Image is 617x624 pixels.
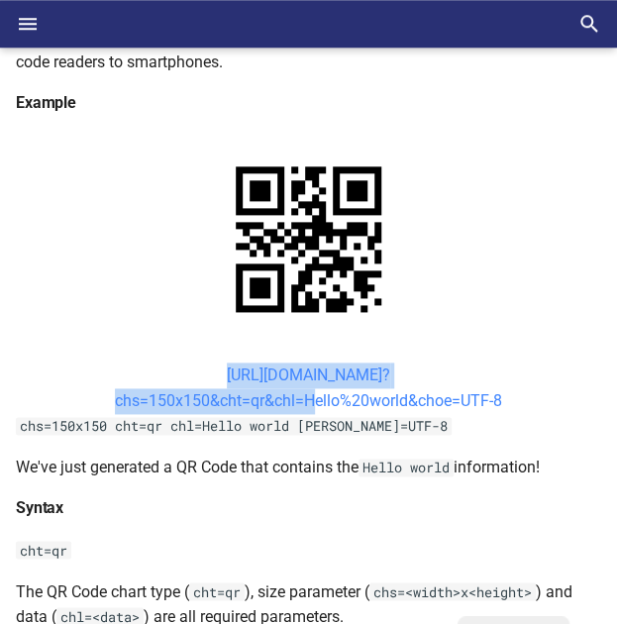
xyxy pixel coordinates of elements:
h4: Syntax [16,495,601,521]
code: cht=qr [16,541,71,559]
code: cht=qr [189,582,245,600]
img: chart [201,132,416,347]
a: [URL][DOMAIN_NAME]?chs=150x150&cht=qr&chl=Hello%20world&choe=UTF-8 [115,365,502,410]
p: We've just generated a QR Code that contains the information! [16,455,601,480]
code: Hello world [359,459,454,476]
code: chs=<width>x<height> [369,582,536,600]
h4: Example [16,90,601,116]
code: chs=150x150 cht=qr chl=Hello world [PERSON_NAME]=UTF-8 [16,417,452,435]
